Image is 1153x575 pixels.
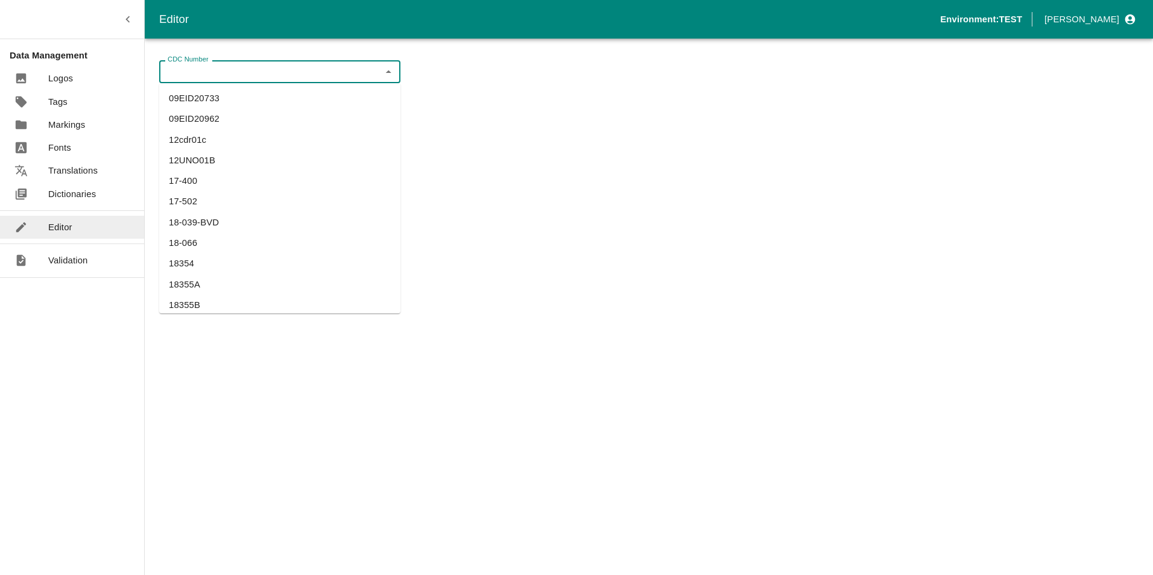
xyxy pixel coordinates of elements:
li: 17-400 [159,171,400,191]
p: Fonts [48,141,71,154]
p: Environment: TEST [940,13,1022,26]
p: Translations [48,164,98,177]
p: Data Management [10,49,144,62]
li: 18355B [159,295,400,315]
li: 09EID20962 [159,108,400,129]
li: 17-502 [159,191,400,212]
p: Markings [48,118,85,131]
li: 12cdr01c [159,130,400,150]
p: [PERSON_NAME] [1044,13,1119,26]
p: Validation [48,254,88,267]
button: profile [1040,9,1139,30]
li: 18-039-BVD [159,212,400,233]
li: 12UNO01B [159,150,400,171]
li: 18355A [159,274,400,295]
p: Logos [48,72,73,85]
li: 18-066 [159,233,400,253]
p: Tags [48,95,68,108]
li: 09EID20733 [159,88,400,108]
label: CDC Number [168,55,209,64]
div: Editor [159,10,940,28]
button: Close [381,64,396,80]
p: Dictionaries [48,187,96,201]
li: 18354 [159,253,400,274]
p: Editor [48,221,72,234]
